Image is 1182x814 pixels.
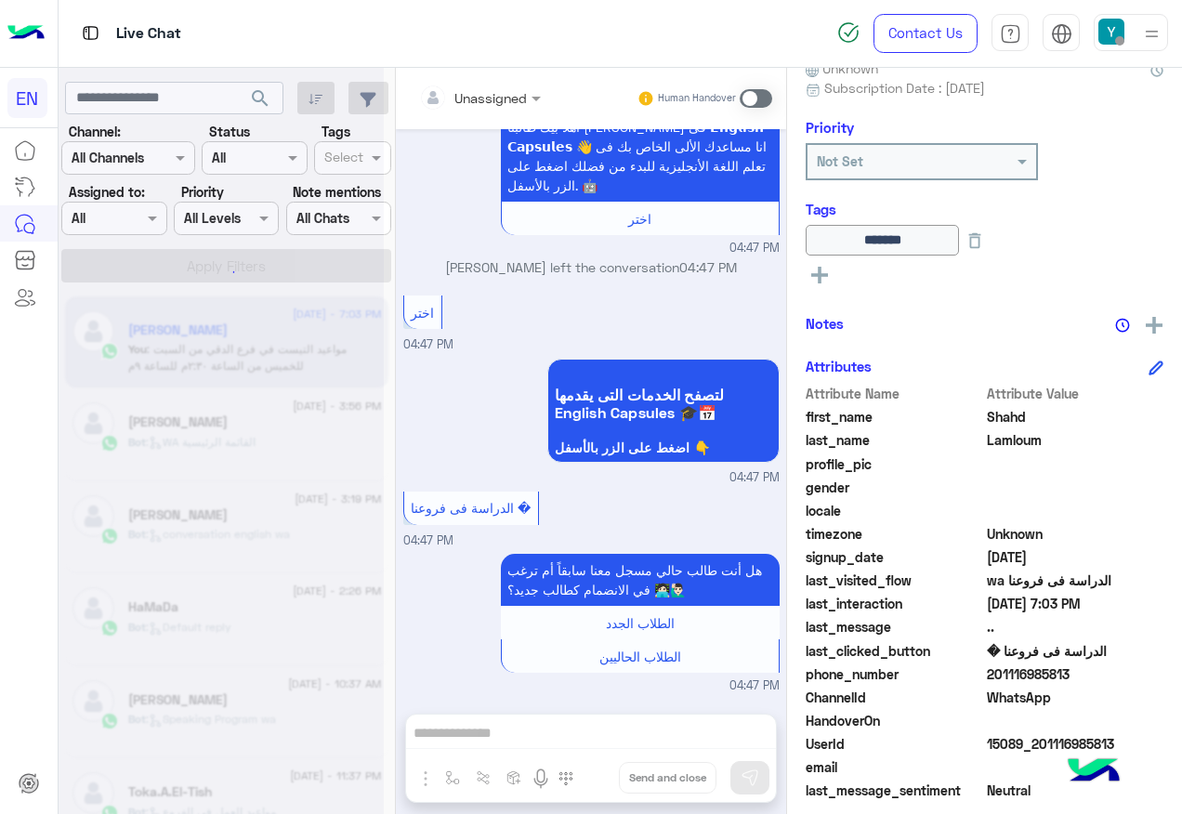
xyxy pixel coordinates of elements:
span: Shahd [987,407,1164,427]
span: اختر [411,305,434,321]
span: 04:47 PM [403,337,453,351]
span: null [987,501,1164,520]
span: 0 [987,781,1164,800]
p: 31/8/2025, 4:47 PM [501,111,780,202]
span: 2025-07-24T11:13:11.494Z [987,547,1164,567]
span: .. [987,617,1164,637]
span: اختر [628,211,651,227]
a: tab [992,14,1029,53]
span: UserId [806,734,983,754]
span: الدراسة فى فروعنا wa [987,571,1164,590]
span: 201116985813 [987,664,1164,684]
span: اضغط على الزر بالأسفل 👇 [555,440,772,455]
img: profile [1140,22,1163,46]
img: hulul-logo.png [1061,740,1126,805]
span: 04:47 PM [403,533,453,547]
span: Subscription Date : [DATE] [824,78,985,98]
span: null [987,478,1164,497]
span: last_clicked_button [806,641,983,661]
h6: Priority [806,119,854,136]
img: tab [1051,23,1072,45]
span: 15089_201116985813 [987,734,1164,754]
span: signup_date [806,547,983,567]
h6: Tags [806,201,1163,217]
span: first_name [806,407,983,427]
span: Lamloum [987,430,1164,450]
p: Live Chat [116,21,181,46]
span: 04:47 PM [729,469,780,487]
span: 2 [987,688,1164,707]
div: loading... [204,256,237,288]
h6: Attributes [806,358,872,374]
span: HandoverOn [806,711,983,730]
span: last_name [806,430,983,450]
h6: Notes [806,315,844,332]
span: لتصفح الخدمات التى يقدمها English Capsules 🎓📅 [555,386,772,421]
span: Attribute Name [806,384,983,403]
img: add [1146,317,1162,334]
p: [PERSON_NAME] left the conversation [403,257,780,277]
img: userImage [1098,19,1124,45]
span: 04:47 PM [729,677,780,695]
span: last_interaction [806,594,983,613]
img: notes [1115,318,1130,333]
button: Send and close [619,762,716,794]
img: spinner [837,21,860,44]
span: Attribute Value [987,384,1164,403]
span: timezone [806,524,983,544]
span: Unknown [987,524,1164,544]
span: last_message [806,617,983,637]
span: null [987,711,1164,730]
img: tab [1000,23,1021,45]
span: الدراسة فى فروعنا � [987,641,1164,661]
small: Human Handover [658,91,736,106]
span: 2025-08-31T16:03:11.6044028Z [987,594,1164,613]
span: phone_number [806,664,983,684]
span: gender [806,478,983,497]
span: 04:47 PM [679,259,737,275]
span: profile_pic [806,454,983,474]
span: Unknown [806,59,878,78]
span: ChannelId [806,688,983,707]
span: الطلاب الجدد [606,615,675,631]
span: locale [806,501,983,520]
span: الدراسة فى فروعنا � [411,500,531,516]
img: Logo [7,14,45,53]
p: 31/8/2025, 4:47 PM [501,554,780,606]
div: Select [322,147,363,171]
span: last_message_sentiment [806,781,983,800]
span: 04:47 PM [729,240,780,257]
span: last_visited_flow [806,571,983,590]
img: tab [79,21,102,45]
div: EN [7,78,47,118]
span: email [806,757,983,777]
span: null [987,757,1164,777]
span: الطلاب الحاليين [599,649,681,664]
a: Contact Us [873,14,978,53]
